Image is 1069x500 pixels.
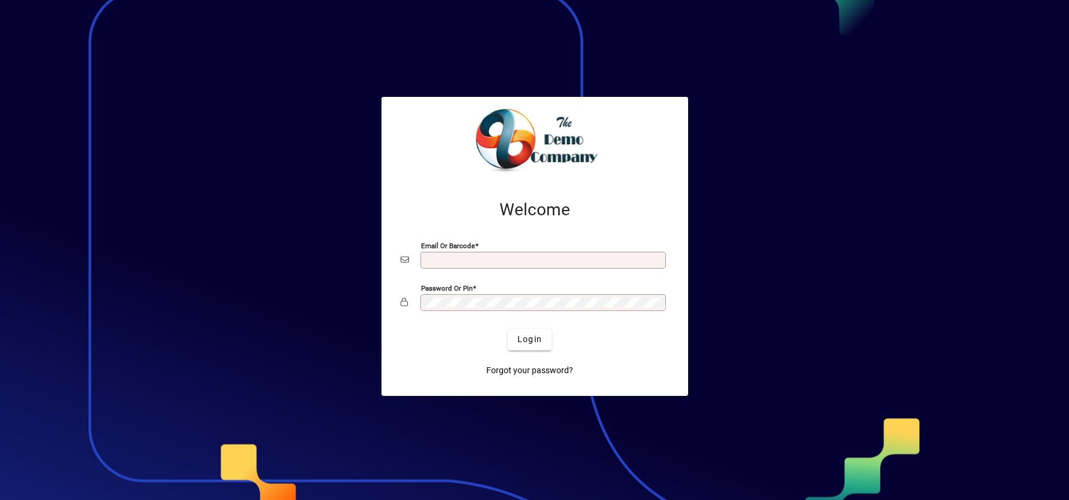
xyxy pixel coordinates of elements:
[508,329,552,350] button: Login
[481,360,578,382] a: Forgot your password?
[486,364,573,377] span: Forgot your password?
[401,200,669,220] h2: Welcome
[421,283,473,292] mat-label: Password or Pin
[517,333,542,346] span: Login
[421,241,475,249] mat-label: Email or Barcode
